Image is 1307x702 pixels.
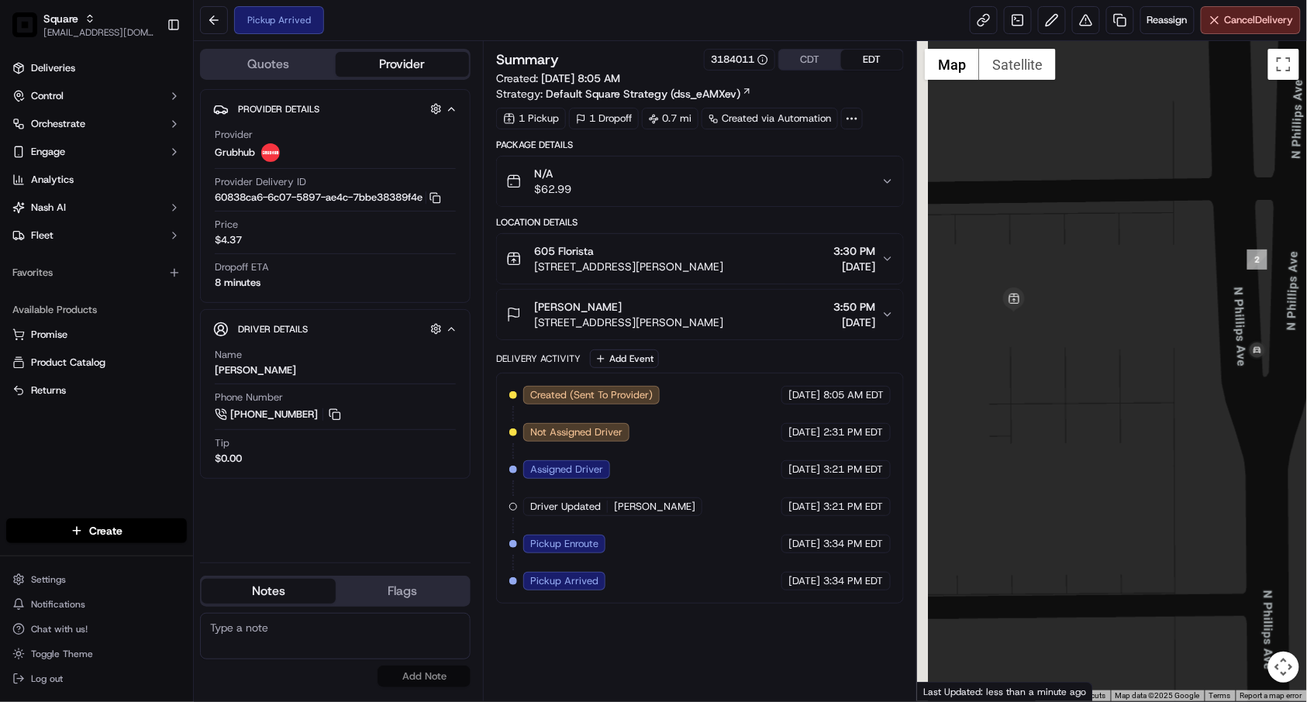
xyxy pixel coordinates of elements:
button: Create [6,518,187,543]
span: Assigned Driver [530,463,603,477]
button: CDT [779,50,841,70]
div: Available Products [6,298,187,322]
div: 1 Pickup [496,108,566,129]
span: Chat with us! [31,623,88,635]
button: Driver Details [213,316,457,342]
span: 8:05 AM EDT [823,388,884,402]
div: Strategy: [496,86,752,102]
button: Notifications [6,594,187,615]
a: Default Square Strategy (dss_eAMXev) [546,86,752,102]
span: Provider Delivery ID [215,175,306,189]
button: Toggle fullscreen view [1268,49,1299,80]
div: Created via Automation [702,108,838,129]
a: 💻API Documentation [125,219,255,246]
span: Name [215,348,242,362]
span: [DATE] [788,463,820,477]
div: [PERSON_NAME] [215,363,296,377]
span: Tip [215,436,229,450]
button: Toggle Theme [6,643,187,665]
input: Got a question? Start typing here... [40,100,279,116]
button: 605 Florista[STREET_ADDRESS][PERSON_NAME]3:30 PM[DATE] [497,234,903,284]
button: Show street map [925,49,979,80]
h3: Summary [496,53,559,67]
span: Settings [31,573,66,586]
button: Log out [6,668,187,690]
span: [DATE] [788,425,820,439]
span: Toggle Theme [31,648,93,660]
div: 2 [1247,249,1267,270]
button: Provider [336,52,470,77]
span: Analytics [31,173,74,187]
a: Returns [12,384,181,397]
span: [STREET_ADDRESS][PERSON_NAME] [534,315,723,330]
div: Location Details [496,216,904,229]
button: Start new chat [264,153,282,171]
span: [DATE] [788,574,820,588]
a: Terms (opens in new tab) [1209,691,1231,700]
button: Quotes [202,52,336,77]
span: API Documentation [147,225,249,240]
span: 2:31 PM EDT [823,425,883,439]
span: Pickup Arrived [530,574,598,588]
span: Knowledge Base [31,225,119,240]
span: Pickup Enroute [530,537,598,551]
button: EDT [841,50,903,70]
button: Settings [6,569,187,590]
a: Report a map error [1240,691,1302,700]
span: $62.99 [534,181,571,197]
button: Flags [336,579,470,604]
a: 📗Knowledge Base [9,219,125,246]
button: Reassign [1140,6,1195,34]
span: Not Assigned Driver [530,425,622,439]
div: Start new chat [53,148,254,163]
a: Powered byPylon [109,262,188,274]
a: Product Catalog [12,356,181,370]
span: Created: [496,71,620,86]
div: $0.00 [215,452,242,466]
span: Returns [31,384,66,397]
span: 3:34 PM EDT [823,574,883,588]
a: [PHONE_NUMBER] [215,406,343,423]
div: Delivery Activity [496,353,581,365]
span: N/A [534,166,571,181]
div: 8 minutes [215,276,260,290]
span: Product Catalog [31,356,105,370]
span: Driver Updated [530,500,601,514]
img: Google [921,681,972,701]
button: Square [43,11,78,26]
span: Log out [31,673,63,685]
button: Notes [202,579,336,604]
span: [DATE] [833,315,875,330]
span: Provider [215,128,253,142]
span: 3:21 PM EDT [823,500,883,514]
span: Engage [31,145,65,159]
p: Welcome 👋 [16,62,282,87]
span: [DATE] [788,537,820,551]
div: 📗 [16,226,28,239]
button: Control [6,84,187,108]
img: Square [12,12,37,37]
div: 0.7 mi [642,108,698,129]
div: Package Details [496,139,904,151]
button: Returns [6,378,187,403]
span: Driver Details [238,323,308,336]
button: 60838ca6-6c07-5897-ae4c-7bbe38389f4e [215,191,441,205]
span: Pylon [154,263,188,274]
span: Grubhub [215,146,255,160]
span: 3:30 PM [833,243,875,259]
button: Map camera controls [1268,652,1299,683]
a: Promise [12,328,181,342]
span: Deliveries [31,61,75,75]
span: 3:21 PM EDT [823,463,883,477]
span: Fleet [31,229,53,243]
div: 1 Dropoff [569,108,639,129]
span: [DATE] [788,500,820,514]
span: Control [31,89,64,103]
span: [PHONE_NUMBER] [230,408,318,422]
span: [PERSON_NAME] [614,500,695,514]
span: Created (Sent To Provider) [530,388,653,402]
button: [EMAIL_ADDRESS][DOMAIN_NAME] [43,26,154,39]
button: [PERSON_NAME][STREET_ADDRESS][PERSON_NAME]3:50 PM[DATE] [497,290,903,339]
span: Price [215,218,238,232]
